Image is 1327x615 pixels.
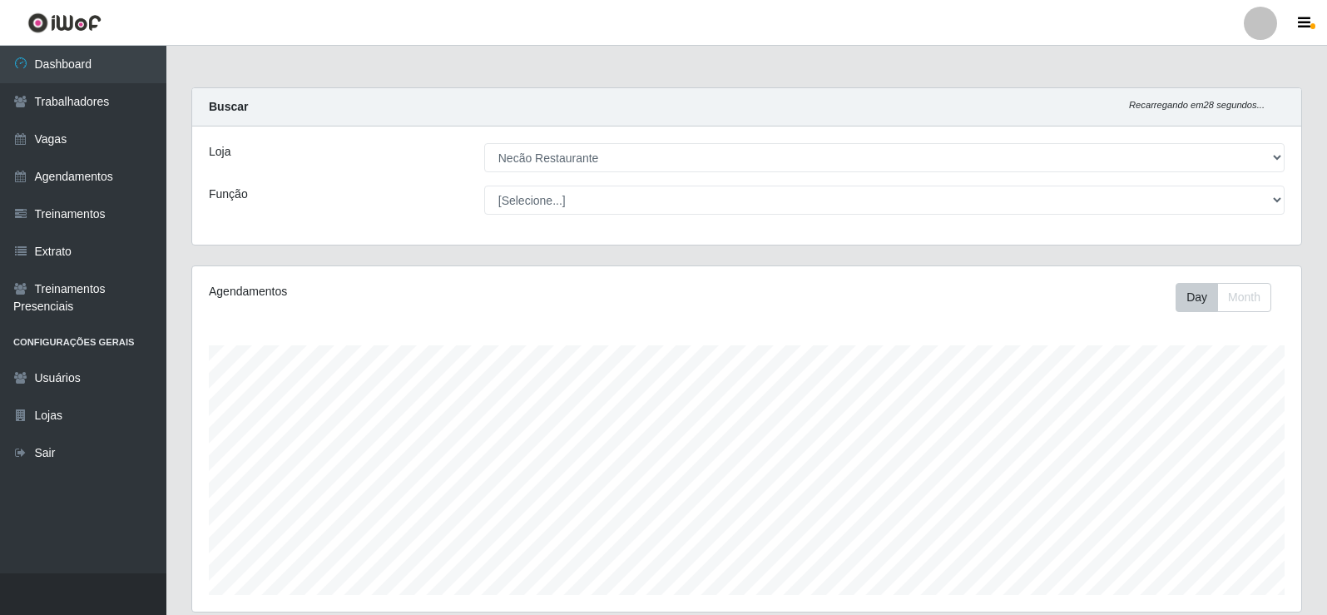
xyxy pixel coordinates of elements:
label: Loja [209,143,230,161]
button: Month [1217,283,1271,312]
img: CoreUI Logo [27,12,102,33]
i: Recarregando em 28 segundos... [1129,100,1265,110]
div: First group [1176,283,1271,312]
div: Agendamentos [209,283,642,300]
strong: Buscar [209,100,248,113]
button: Day [1176,283,1218,312]
div: Toolbar with button groups [1176,283,1285,312]
label: Função [209,186,248,203]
